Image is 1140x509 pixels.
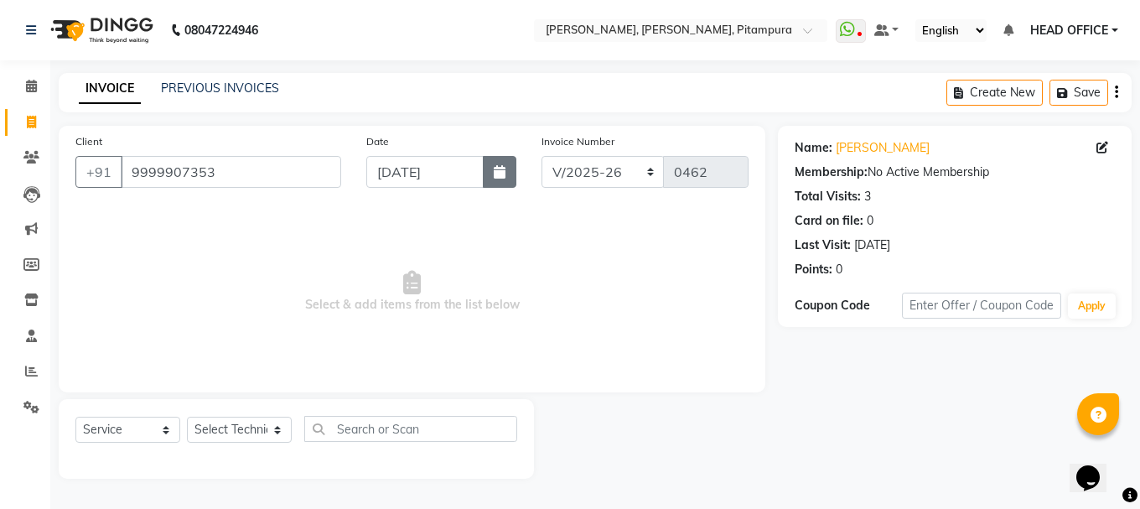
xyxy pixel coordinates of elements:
button: +91 [75,156,122,188]
div: 3 [864,188,871,205]
div: Points: [795,261,832,278]
label: Client [75,134,102,149]
div: Last Visit: [795,236,851,254]
div: Coupon Code [795,297,901,314]
button: Apply [1068,293,1116,319]
a: [PERSON_NAME] [836,139,930,157]
iframe: chat widget [1070,442,1123,492]
input: Search or Scan [304,416,517,442]
a: INVOICE [79,74,141,104]
div: Membership: [795,164,868,181]
label: Date [366,134,389,149]
div: Total Visits: [795,188,861,205]
div: Name: [795,139,832,157]
div: [DATE] [854,236,890,254]
div: No Active Membership [795,164,1115,181]
div: Card on file: [795,212,863,230]
img: logo [43,7,158,54]
input: Search by Name/Mobile/Email/Code [121,156,341,188]
div: 0 [836,261,842,278]
span: HEAD OFFICE [1030,22,1108,39]
button: Create New [946,80,1043,106]
span: Select & add items from the list below [75,208,749,376]
a: PREVIOUS INVOICES [161,81,279,96]
button: Save [1049,80,1108,106]
b: 08047224946 [184,7,258,54]
div: 0 [867,212,873,230]
label: Invoice Number [541,134,614,149]
input: Enter Offer / Coupon Code [902,293,1062,319]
